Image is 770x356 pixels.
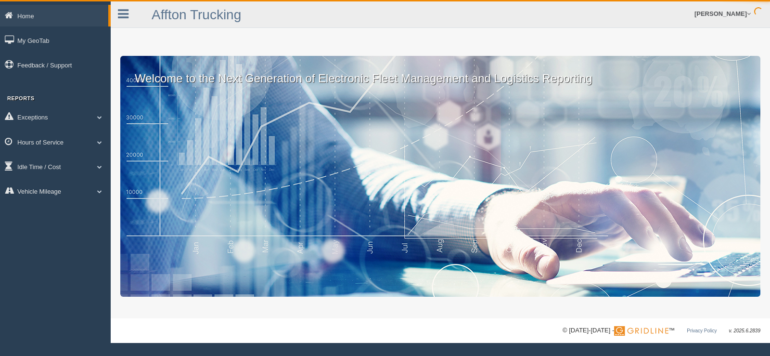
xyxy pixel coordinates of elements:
img: Gridline [614,326,668,336]
a: Affton Trucking [152,7,241,22]
span: v. 2025.6.2839 [729,328,760,333]
a: Privacy Policy [687,328,717,333]
p: Welcome to the Next Generation of Electronic Fleet Management and Logistics Reporting [120,56,760,87]
div: © [DATE]-[DATE] - ™ [563,326,760,336]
